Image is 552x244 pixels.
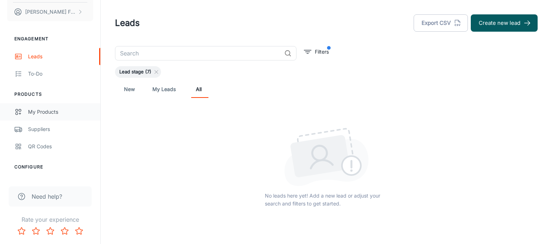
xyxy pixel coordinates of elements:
button: Rate 3 star [43,224,57,238]
p: No leads here yet! Add a new lead or adjust your search and filters to get started. [265,192,388,208]
input: Search [115,46,281,60]
div: Suppliers [28,125,93,133]
div: Lead stage (7) [115,66,161,78]
p: Filters [315,48,329,56]
img: lead_empty_state.png [284,128,369,186]
button: Rate 5 star [72,224,86,238]
div: To-do [28,70,93,78]
a: New [121,81,138,98]
a: All [190,81,207,98]
a: My Leads [152,81,176,98]
div: My Products [28,108,93,116]
div: QR Codes [28,143,93,150]
button: Rate 4 star [57,224,72,238]
p: [PERSON_NAME] Flooring Solutions [25,8,76,16]
button: filter [302,46,331,58]
span: Lead stage (7) [115,68,156,76]
div: Leads [28,53,93,60]
span: Need help? [32,192,62,201]
button: Rate 1 star [14,224,29,238]
p: Rate your experience [6,215,95,224]
h1: Leads [115,17,140,30]
button: Export CSV [414,14,468,32]
button: [PERSON_NAME] Flooring Solutions [7,3,93,21]
button: Rate 2 star [29,224,43,238]
button: Create new lead [471,14,538,32]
